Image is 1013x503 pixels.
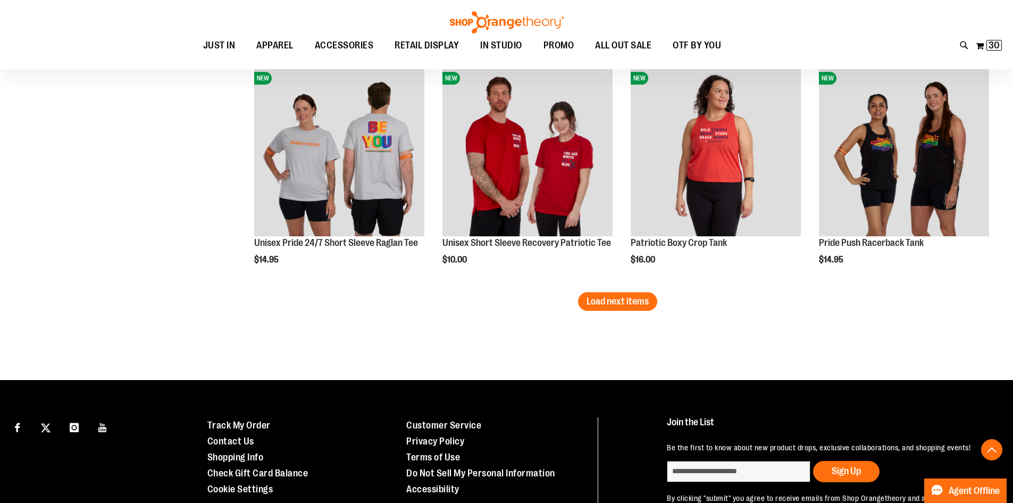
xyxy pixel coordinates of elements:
[667,442,989,453] p: Be the first to know about new product drops, exclusive collaborations, and shopping events!
[448,11,565,34] img: Shop Orangetheory
[832,466,861,476] span: Sign Up
[819,67,989,238] a: Pride Push Racerback TankNEW
[406,420,481,431] a: Customer Service
[813,461,880,482] button: Sign Up
[924,479,1007,503] button: Agent Offline
[406,452,460,463] a: Terms of Use
[406,436,464,447] a: Privacy Policy
[395,34,459,57] span: RETAIL DISPLAY
[315,34,374,57] span: ACCESSORIES
[203,34,236,57] span: JUST IN
[587,296,649,307] span: Load next items
[256,34,294,57] span: APPAREL
[207,436,254,447] a: Contact Us
[442,72,460,85] span: NEW
[667,461,810,482] input: enter email
[406,484,459,494] a: Accessibility
[631,67,801,237] img: Patriotic Boxy Crop Tank
[819,255,845,265] span: $14.95
[981,439,1002,460] button: Back To Top
[480,34,522,57] span: IN STUDIO
[442,255,468,265] span: $10.00
[207,468,308,479] a: Check Gift Card Balance
[667,417,989,437] h4: Join the List
[406,468,555,479] a: Do Not Sell My Personal Information
[254,67,424,237] img: Unisex Pride 24/7 Short Sleeve Raglan Tee
[254,237,418,248] a: Unisex Pride 24/7 Short Sleeve Raglan Tee
[437,61,618,292] div: product
[819,237,924,248] a: Pride Push Racerback Tank
[94,417,112,436] a: Visit our Youtube page
[949,486,1000,496] span: Agent Offline
[673,34,721,57] span: OTF BY YOU
[595,34,651,57] span: ALL OUT SALE
[65,417,83,436] a: Visit our Instagram page
[249,61,430,292] div: product
[207,420,271,431] a: Track My Order
[631,72,648,85] span: NEW
[37,417,55,436] a: Visit our X page
[631,237,727,248] a: Patriotic Boxy Crop Tank
[254,72,272,85] span: NEW
[814,61,994,292] div: product
[819,72,836,85] span: NEW
[625,61,806,292] div: product
[631,67,801,238] a: Patriotic Boxy Crop TankNEW
[254,255,280,265] span: $14.95
[442,67,613,237] img: Product image for Unisex Short Sleeve Recovery Patriotic Tee
[989,40,1000,51] span: 30
[8,417,27,436] a: Visit our Facebook page
[631,255,657,265] span: $16.00
[578,292,657,311] button: Load next items
[442,67,613,238] a: Product image for Unisex Short Sleeve Recovery Patriotic TeeNEW
[207,452,264,463] a: Shopping Info
[207,484,273,494] a: Cookie Settings
[442,237,611,248] a: Unisex Short Sleeve Recovery Patriotic Tee
[543,34,574,57] span: PROMO
[819,67,989,237] img: Pride Push Racerback Tank
[254,67,424,238] a: Unisex Pride 24/7 Short Sleeve Raglan TeeNEW
[41,423,51,433] img: Twitter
